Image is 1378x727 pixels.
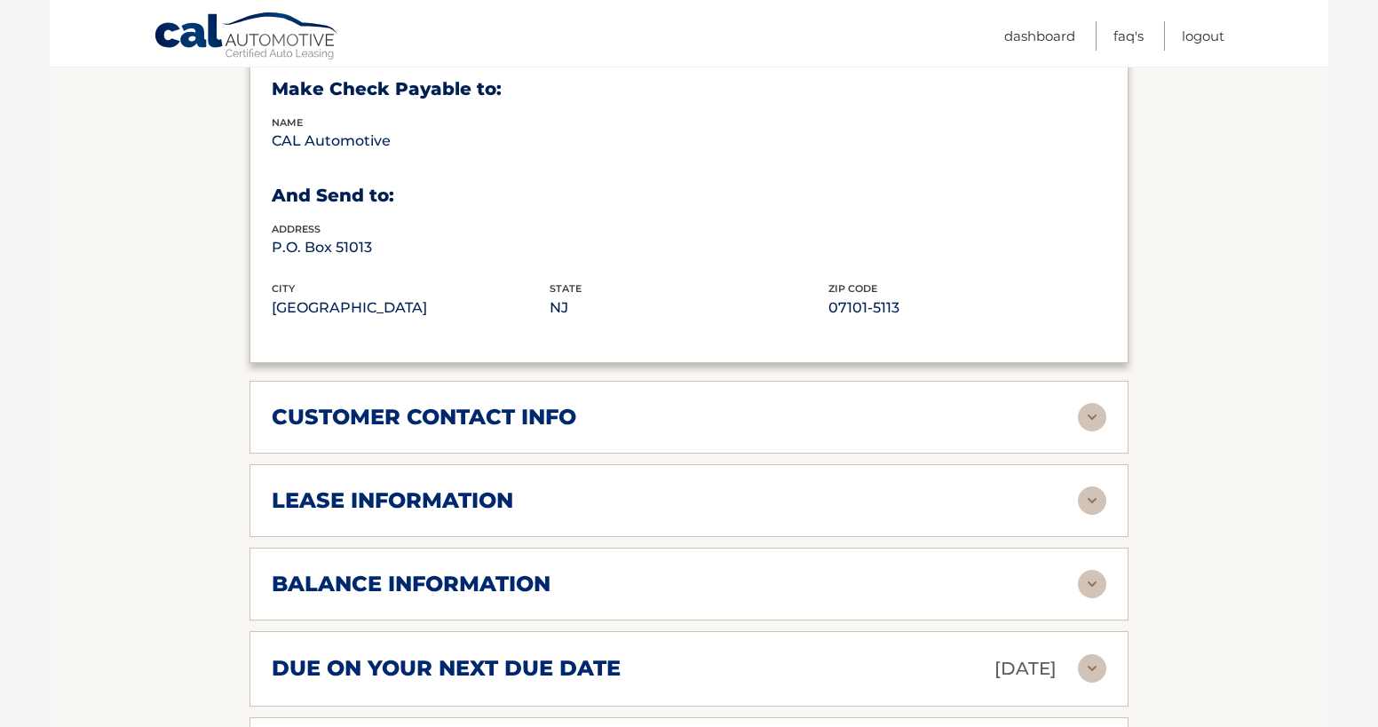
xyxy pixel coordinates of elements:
p: [DATE] [994,653,1057,684]
p: NJ [550,296,828,320]
h3: Make Check Payable to: [272,78,1106,100]
a: Dashboard [1004,21,1075,51]
span: zip code [828,282,877,295]
a: FAQ's [1113,21,1144,51]
h2: balance information [272,571,550,597]
p: CAL Automotive [272,129,550,154]
span: city [272,282,295,295]
a: Logout [1182,21,1224,51]
span: name [272,116,303,129]
img: accordion-rest.svg [1078,654,1106,683]
img: accordion-rest.svg [1078,570,1106,598]
img: accordion-rest.svg [1078,486,1106,515]
p: P.O. Box 51013 [272,235,550,260]
h3: And Send to: [272,185,1106,207]
span: address [272,223,321,235]
img: accordion-rest.svg [1078,403,1106,431]
span: state [550,282,582,295]
p: [GEOGRAPHIC_DATA] [272,296,550,320]
a: Cal Automotive [154,12,340,63]
h2: due on your next due date [272,655,621,682]
h2: lease information [272,487,513,514]
h2: customer contact info [272,404,576,431]
p: 07101-5113 [828,296,1106,320]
